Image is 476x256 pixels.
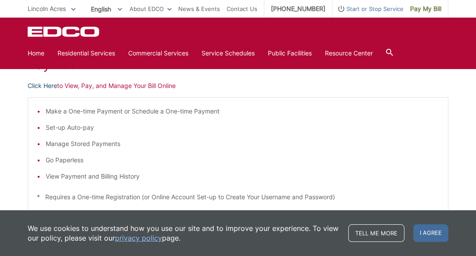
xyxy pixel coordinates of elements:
p: * Requires a One-time Registration (or Online Account Set-up to Create Your Username and Password) [37,192,439,202]
a: Tell me more [348,224,404,242]
span: English [84,2,129,16]
span: Lincoln Acres [28,5,66,12]
p: We use cookies to understand how you use our site and to improve your experience. To view our pol... [28,223,339,243]
li: Go Paperless [46,155,439,165]
a: EDCD logo. Return to the homepage. [28,26,101,37]
li: Manage Stored Payments [46,139,439,149]
p: to View, Pay, and Manage Your Bill Online [28,81,448,91]
a: Click Here [28,81,57,91]
a: privacy policy [115,233,162,243]
a: Residential Services [58,48,115,58]
span: I agree [413,224,448,242]
span: Pay My Bill [410,4,441,14]
a: Commercial Services [128,48,188,58]
a: Service Schedules [202,48,255,58]
a: Home [28,48,44,58]
a: Resource Center [325,48,373,58]
a: Public Facilities [268,48,312,58]
li: Make a One-time Payment or Schedule a One-time Payment [46,106,439,116]
a: About EDCO [130,4,172,14]
a: Contact Us [227,4,257,14]
a: News & Events [178,4,220,14]
li: View Payment and Billing History [46,172,439,181]
li: Set-up Auto-pay [46,123,439,132]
